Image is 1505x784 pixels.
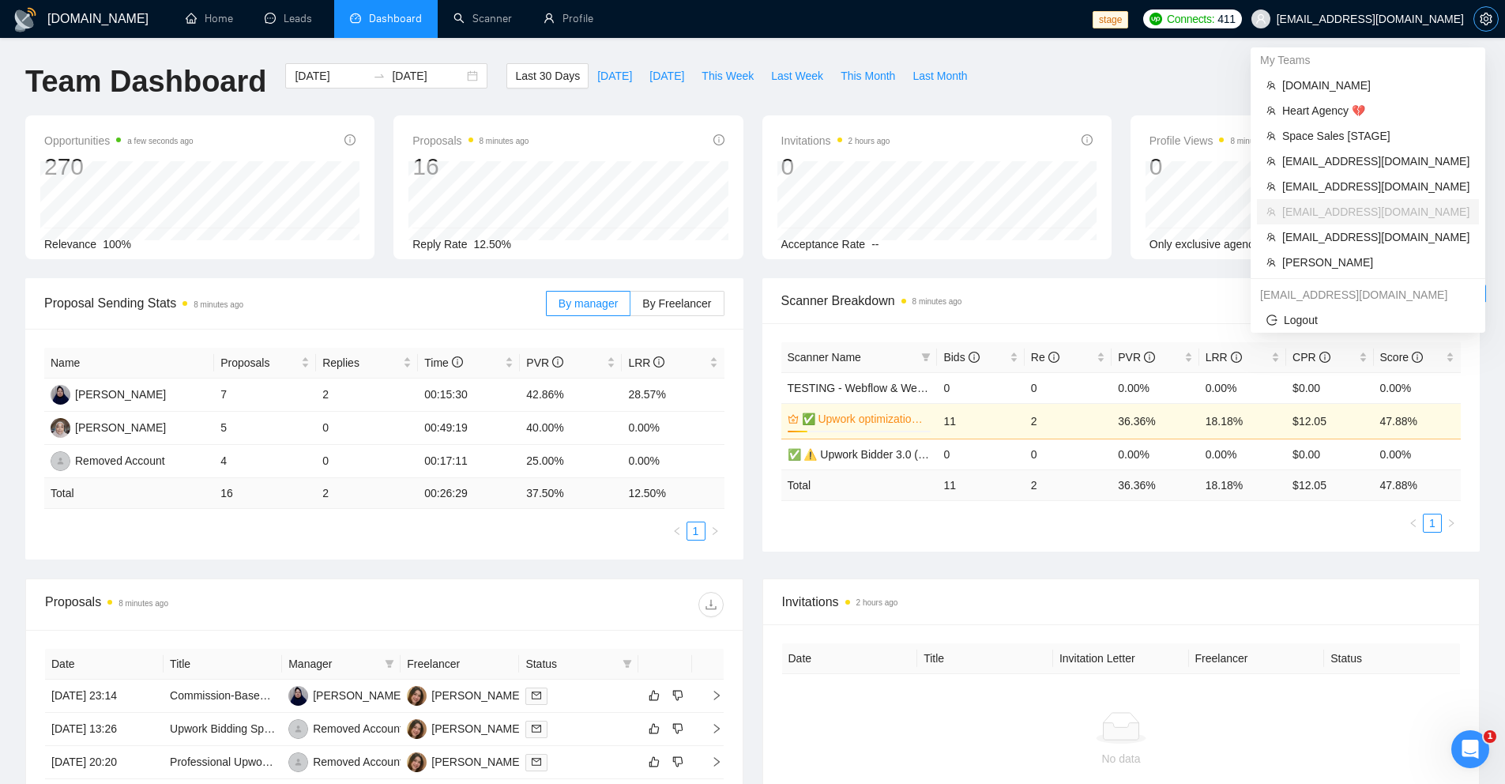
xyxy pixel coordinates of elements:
[214,379,316,412] td: 7
[1473,13,1499,25] a: setting
[418,445,520,478] td: 00:17:11
[841,67,895,85] span: This Month
[25,63,266,100] h1: Team Dashboard
[693,63,762,89] button: This Week
[75,386,166,403] div: [PERSON_NAME]
[51,451,70,471] img: RA
[418,478,520,509] td: 00:26:29
[622,379,724,412] td: 28.57%
[520,445,622,478] td: 25.00%
[782,643,918,674] th: Date
[1149,152,1281,182] div: 0
[1282,102,1469,119] span: Heart Agency 💔
[1286,439,1373,469] td: $0.00
[641,63,693,89] button: [DATE]
[1266,156,1276,166] span: team
[1442,514,1461,533] li: Next Page
[1149,238,1309,251] span: Only exclusive agency members
[1286,469,1373,500] td: $ 12.05
[782,592,1461,612] span: Invitations
[164,649,282,680] th: Title
[186,12,233,25] a: homeHome
[781,152,890,182] div: 0
[282,649,401,680] th: Manager
[649,67,684,85] span: [DATE]
[1251,282,1485,307] div: ari.sulistya@gigradar.io
[1286,372,1373,403] td: $0.00
[44,293,546,313] span: Proposal Sending Stats
[912,297,962,306] time: 8 minutes ago
[1266,131,1276,141] span: team
[1374,439,1461,469] td: 0.00%
[369,12,422,25] span: Dashboard
[1424,514,1441,532] a: 1
[520,412,622,445] td: 40.00%
[687,522,705,540] a: 1
[781,469,938,500] td: Total
[1230,137,1280,145] time: 8 minutes ago
[1255,13,1266,24] span: user
[1266,258,1276,267] span: team
[407,686,427,706] img: AM
[51,418,70,438] img: NN
[1423,514,1442,533] li: 1
[623,659,632,669] span: filter
[1149,13,1162,25] img: upwork-logo.png
[788,382,971,394] a: TESTING - Webflow & Web Designer
[1409,518,1418,528] span: left
[628,356,664,369] span: LRR
[710,526,720,536] span: right
[619,652,635,676] span: filter
[848,137,890,145] time: 2 hours ago
[687,522,705,541] li: 1
[1266,315,1277,326] span: logout
[407,752,427,772] img: AM
[1292,351,1330,364] span: CPR
[1282,254,1469,271] span: [PERSON_NAME]
[288,688,404,701] a: NN[PERSON_NAME]
[532,724,541,733] span: mail
[1082,134,1093,145] span: info-circle
[645,686,664,705] button: like
[559,297,618,310] span: By manager
[288,719,308,739] img: RA
[295,67,367,85] input: Start date
[672,526,682,536] span: left
[532,691,541,700] span: mail
[313,753,403,771] div: Removed Account
[506,63,589,89] button: Last 30 Days
[412,238,467,251] span: Reply Rate
[1112,469,1198,500] td: 36.36 %
[316,348,418,379] th: Replies
[412,152,529,182] div: 16
[45,680,164,713] td: [DATE] 23:14
[75,452,165,469] div: Removed Account
[917,643,1053,674] th: Title
[1451,730,1489,768] iframe: Intercom live chat
[918,345,934,369] span: filter
[418,412,520,445] td: 00:49:19
[698,690,722,701] span: right
[382,652,397,676] span: filter
[1118,351,1155,364] span: PVR
[622,412,724,445] td: 0.00%
[44,131,194,150] span: Opportunities
[762,63,832,89] button: Last Week
[322,354,400,371] span: Replies
[795,750,1448,767] div: No data
[1112,403,1198,439] td: 36.36%
[316,412,418,445] td: 0
[1266,106,1276,115] span: team
[1167,10,1214,28] span: Connects:
[407,755,522,767] a: AM[PERSON_NAME]
[1025,403,1112,439] td: 2
[1474,13,1498,25] span: setting
[802,410,928,428] a: ✅ Upwork optimization profile
[515,67,580,85] span: Last 30 Days
[597,67,632,85] span: [DATE]
[668,522,687,541] li: Previous Page
[1412,352,1423,363] span: info-circle
[668,752,687,771] button: dislike
[1282,178,1469,195] span: [EMAIL_ADDRESS][DOMAIN_NAME]
[407,719,427,739] img: AM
